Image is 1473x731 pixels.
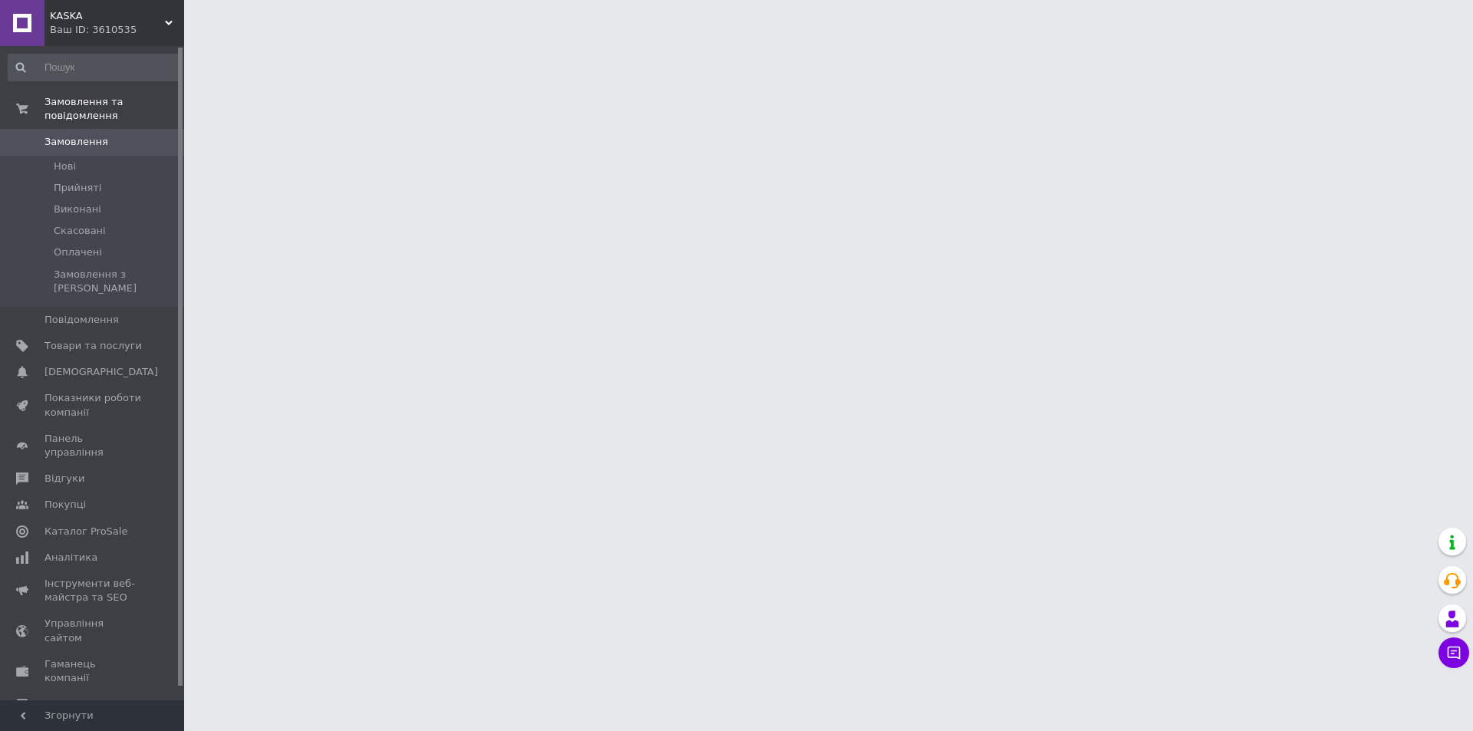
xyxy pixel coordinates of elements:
[44,391,142,419] span: Показники роботи компанії
[44,472,84,486] span: Відгуки
[44,617,142,644] span: Управління сайтом
[50,9,165,23] span: KASKA
[44,339,142,353] span: Товари та послуги
[44,313,119,327] span: Повідомлення
[44,577,142,604] span: Інструменти веб-майстра та SEO
[44,365,158,379] span: [DEMOGRAPHIC_DATA]
[1438,637,1469,668] button: Чат з покупцем
[54,268,180,295] span: Замовлення з [PERSON_NAME]
[8,54,181,81] input: Пошук
[44,498,86,512] span: Покупці
[44,432,142,459] span: Панель управління
[50,23,184,37] div: Ваш ID: 3610535
[54,224,106,238] span: Скасовані
[44,697,84,711] span: Маркет
[44,525,127,538] span: Каталог ProSale
[44,657,142,685] span: Гаманець компанії
[54,203,101,216] span: Виконані
[44,135,108,149] span: Замовлення
[44,551,97,565] span: Аналітика
[44,95,184,123] span: Замовлення та повідомлення
[54,245,102,259] span: Оплачені
[54,160,76,173] span: Нові
[54,181,101,195] span: Прийняті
